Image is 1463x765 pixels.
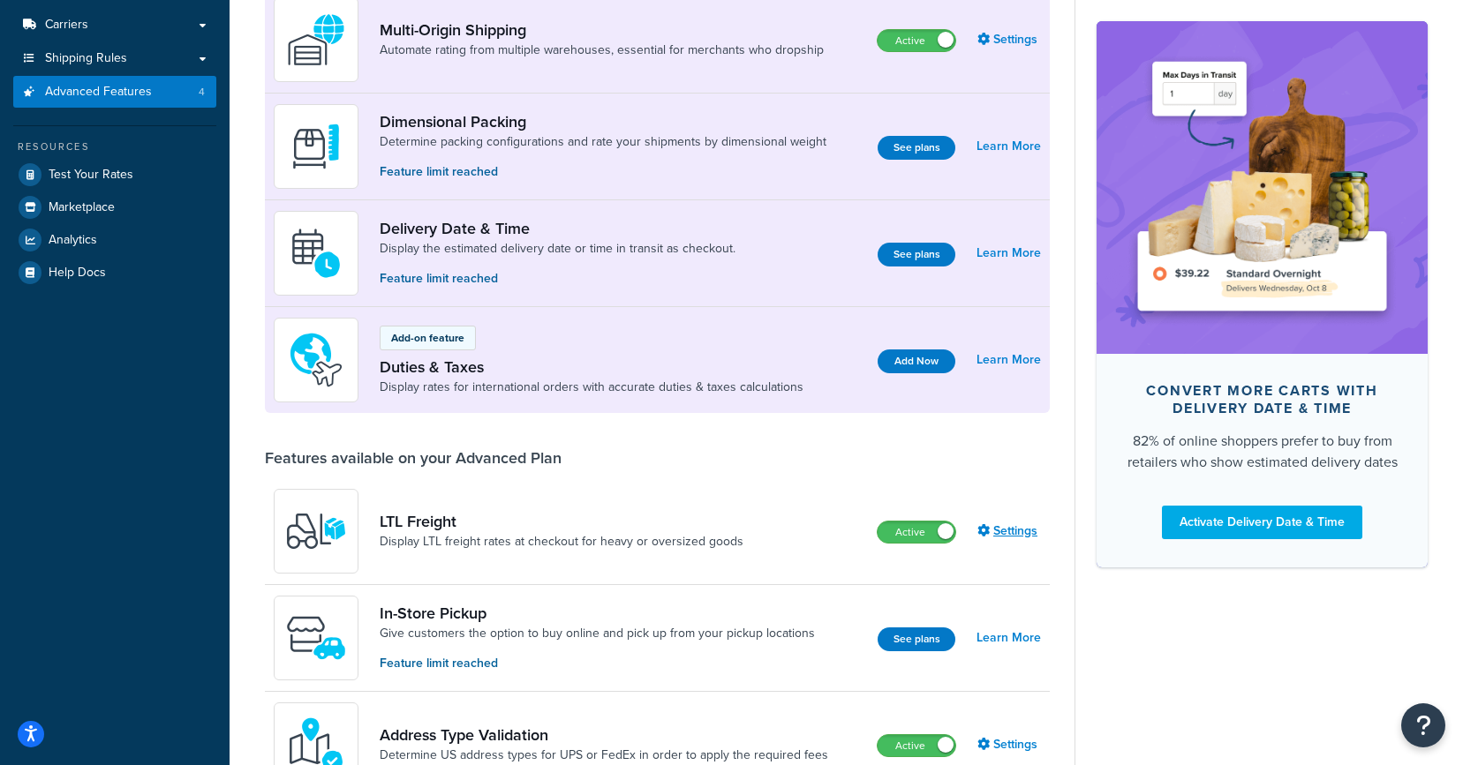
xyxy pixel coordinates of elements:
[49,266,106,281] span: Help Docs
[13,9,216,41] a: Carriers
[380,162,826,182] p: Feature limit reached
[1123,48,1401,326] img: feature-image-ddt-36eae7f7280da8017bfb280eaccd9c446f90b1fe08728e4019434db127062ab4.png
[380,533,743,551] a: Display LTL freight rates at checkout for heavy or oversized goods
[380,20,824,40] a: Multi-Origin Shipping
[977,27,1041,52] a: Settings
[49,168,133,183] span: Test Your Rates
[1125,381,1399,416] div: Convert more carts with delivery date & time
[13,42,216,75] a: Shipping Rules
[13,159,216,191] a: Test Your Rates
[878,521,955,543] label: Active
[878,735,955,756] label: Active
[13,76,216,109] li: Advanced Features
[13,257,216,289] a: Help Docs
[391,330,464,346] p: Add-on feature
[380,357,803,377] a: Duties & Taxes
[878,243,955,266] button: See plans
[380,41,824,59] a: Automate rating from multiple warehouses, essential for merchants who dropship
[878,30,955,51] label: Active
[878,349,955,373] button: Add Now
[977,732,1041,757] a: Settings
[380,112,826,131] a: Dimensional Packing
[878,627,955,651] button: See plans
[977,134,1041,159] a: Learn More
[878,136,955,160] button: See plans
[285,116,347,177] img: DTVBYsAAAAAASUVORK5CYII=
[380,512,743,531] a: LTL Freight
[49,200,115,215] span: Marketplace
[1401,703,1445,747] button: Open Resource Center
[380,379,803,396] a: Display rates for international orders with accurate duties & taxes calculations
[380,240,735,258] a: Display the estimated delivery date or time in transit as checkout.
[380,133,826,151] a: Determine packing configurations and rate your shipments by dimensional weight
[265,448,562,468] div: Features available on your Advanced Plan
[285,9,347,71] img: WatD5o0RtDAAAAAElFTkSuQmCC
[49,233,97,248] span: Analytics
[380,725,828,745] a: Address Type Validation
[977,241,1041,266] a: Learn More
[380,625,815,642] a: Give customers the option to buy online and pick up from your pickup locations
[13,139,216,154] div: Resources
[45,18,88,33] span: Carriers
[13,224,216,256] a: Analytics
[977,626,1041,650] a: Learn More
[285,329,347,391] img: icon-duo-feat-landed-cost-7136b061.png
[285,222,347,284] img: gfkeb5ejjkALwAAAABJRU5ErkJggg==
[380,746,828,764] a: Determine US address types for UPS or FedEx in order to apply the required fees
[380,654,815,673] p: Feature limit reached
[380,219,735,238] a: Delivery Date & Time
[13,76,216,109] a: Advanced Features4
[977,519,1041,544] a: Settings
[380,604,815,623] a: In-Store Pickup
[45,85,152,100] span: Advanced Features
[380,269,735,289] p: Feature limit reached
[13,191,216,223] a: Marketplace
[1162,505,1362,538] a: Activate Delivery Date & Time
[45,51,127,66] span: Shipping Rules
[977,348,1041,372] a: Learn More
[285,500,347,562] img: y79ZsPf0fXUFUhFXDzUgf+ktZg5F2+ohG75+v3d2s1D9TjoU8PiyCIluIjV41seZevKCRuEjTPPOKHJsQcmKCXGdfprl3L4q7...
[199,85,205,100] span: 4
[285,607,347,669] img: wfgcfpwTIucLEAAAAASUVORK5CYII=
[1125,430,1399,472] div: 82% of online shoppers prefer to buy from retailers who show estimated delivery dates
